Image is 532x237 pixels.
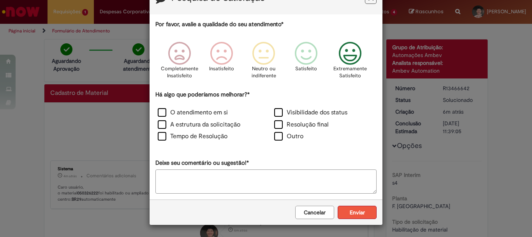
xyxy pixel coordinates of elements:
label: Visibilidade dos status [274,108,347,117]
p: Extremamente Satisfeito [333,65,367,80]
label: Resolução final [274,120,329,129]
label: Outro [274,132,303,141]
button: Cancelar [295,206,334,219]
button: Enviar [338,206,377,219]
div: Neutro ou indiferente [244,36,284,89]
div: Insatisfeito [202,36,241,89]
p: Insatisfeito [209,65,234,73]
div: Completamente Insatisfeito [160,36,199,89]
div: Satisfeito [286,36,326,89]
label: Por favor, avalie a qualidade do seu atendimento* [155,20,284,29]
label: Deixe seu comentário ou sugestão!* [155,159,249,167]
p: Completamente Insatisfeito [161,65,198,80]
label: Tempo de Resolução [158,132,227,141]
p: Satisfeito [295,65,317,73]
p: Neutro ou indiferente [250,65,278,80]
label: O atendimento em si [158,108,228,117]
div: Há algo que poderíamos melhorar?* [155,91,377,143]
label: A estrutura da solicitação [158,120,240,129]
div: Extremamente Satisfeito [328,36,373,89]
